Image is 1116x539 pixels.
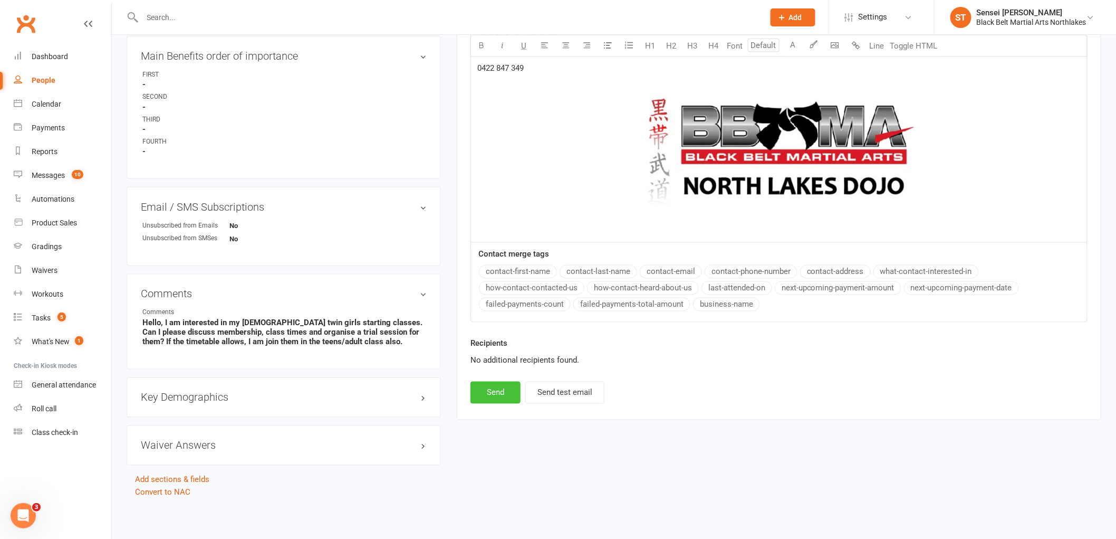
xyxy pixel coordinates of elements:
[748,39,780,52] input: Default
[32,52,68,61] div: Dashboard
[724,35,745,56] button: Font
[72,170,83,179] span: 10
[32,242,62,251] div: Gradings
[14,116,111,140] a: Payments
[32,404,56,413] div: Roll call
[771,8,815,26] button: Add
[141,392,427,403] h3: Key Demographics
[142,221,229,231] div: Unsubscribed from Emails
[525,382,604,404] button: Send test email
[142,233,229,243] div: Unsubscribed from SMSes
[32,100,61,108] div: Calendar
[640,265,702,279] button: contact-email
[14,235,111,259] a: Gradings
[14,164,111,187] a: Messages 10
[800,265,871,279] button: contact-address
[873,265,979,279] button: what-contact-interested-in
[32,381,96,389] div: General attendance
[135,488,190,497] a: Convert to NAC
[513,35,534,56] button: U
[641,95,916,215] img: logo.png
[142,102,427,112] strong: -
[14,373,111,397] a: General attendance kiosk mode
[32,171,65,179] div: Messages
[32,219,77,227] div: Product Sales
[141,440,427,451] h3: Waiver Answers
[470,337,507,350] label: Recipients
[32,314,51,322] div: Tasks
[142,318,427,347] strong: Hello, I am interested in my [DEMOGRAPHIC_DATA] twin girls starting classes. Can I please discuss...
[135,475,209,485] a: Add sections & fields
[693,298,760,311] button: business-name
[705,265,797,279] button: contact-phone-number
[14,397,111,421] a: Roll call
[479,281,584,295] button: how-contact-contacted-us
[142,92,229,102] div: SECOND
[11,503,36,528] iframe: Intercom live chat
[904,281,1019,295] button: next-upcoming-payment-date
[75,336,83,345] span: 1
[977,17,1086,27] div: Black Belt Martial Arts Northlakes
[470,382,521,404] button: Send
[587,281,699,295] button: how-contact-heard-about-us
[782,35,803,56] button: A
[14,92,111,116] a: Calendar
[14,45,111,69] a: Dashboard
[560,265,637,279] button: contact-last-name
[139,10,757,25] input: Search...
[32,428,78,437] div: Class check-in
[950,7,971,28] div: ST
[57,313,66,321] span: 5
[703,35,724,56] button: H4
[14,69,111,92] a: People
[229,222,290,230] strong: No
[14,306,111,330] a: Tasks 5
[32,337,70,346] div: What's New
[789,13,802,22] span: Add
[867,35,888,56] button: Line
[142,115,229,125] div: THIRD
[977,8,1086,17] div: Sensei [PERSON_NAME]
[775,281,901,295] button: next-upcoming-payment-amount
[640,35,661,56] button: H1
[477,63,524,73] span: 0422 847 349
[141,288,427,300] h3: Comments
[32,266,57,275] div: Waivers
[14,330,111,354] a: What's New1
[32,503,41,512] span: 3
[32,76,55,84] div: People
[14,421,111,445] a: Class kiosk mode
[229,235,290,243] strong: No
[32,147,57,156] div: Reports
[682,35,703,56] button: H3
[859,5,888,29] span: Settings
[142,147,427,156] strong: -
[32,290,63,298] div: Workouts
[141,50,427,62] h3: Main Benefits order of importance
[470,354,1088,367] div: No additional recipients found.
[142,70,229,80] div: FIRST
[14,282,111,306] a: Workouts
[479,265,557,279] button: contact-first-name
[573,298,690,311] button: failed-payments-total-amount
[141,201,427,213] h3: Email / SMS Subscriptions
[888,35,940,56] button: Toggle HTML
[142,308,229,318] div: Comments
[521,41,526,51] span: U
[14,187,111,211] a: Automations
[14,211,111,235] a: Product Sales
[14,259,111,282] a: Waivers
[661,35,682,56] button: H2
[32,124,65,132] div: Payments
[14,140,111,164] a: Reports
[32,195,74,203] div: Automations
[701,281,772,295] button: last-attended-on
[142,80,427,89] strong: -
[142,125,427,134] strong: -
[142,137,229,147] div: FOURTH
[479,298,571,311] button: failed-payments-count
[13,11,39,37] a: Clubworx
[478,248,549,261] label: Contact merge tags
